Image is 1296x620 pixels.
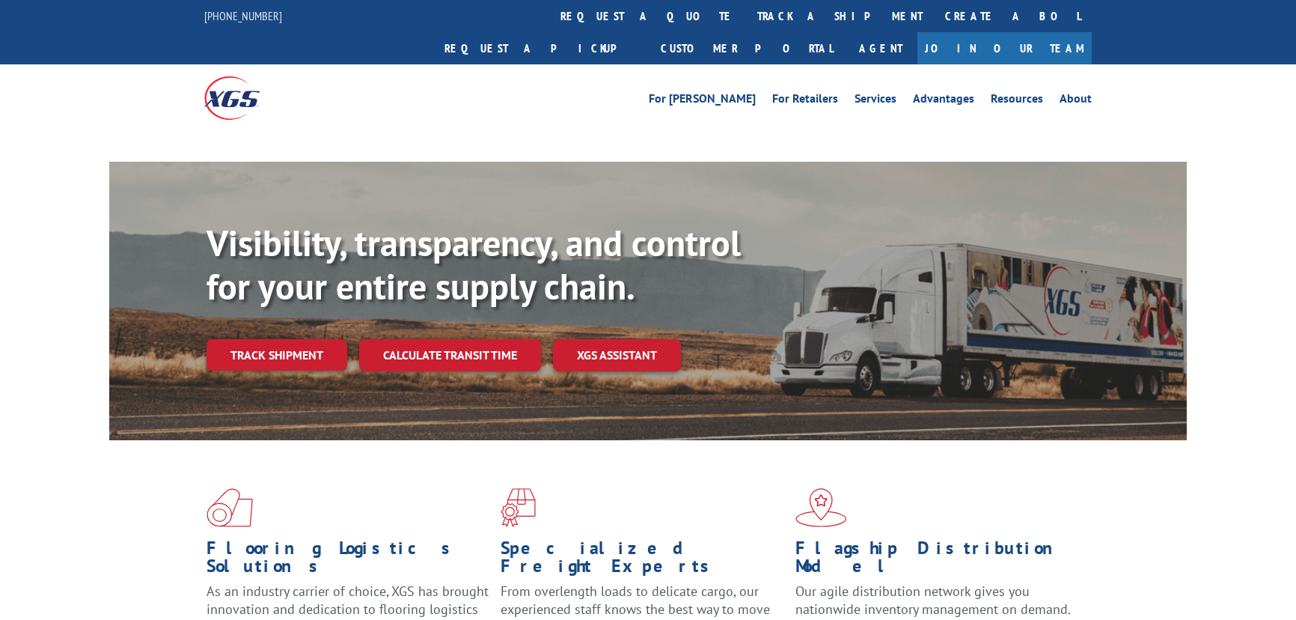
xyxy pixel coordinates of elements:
[649,93,756,109] a: For [PERSON_NAME]
[795,488,847,527] img: xgs-icon-flagship-distribution-model-red
[359,339,541,371] a: Calculate transit time
[433,32,649,64] a: Request a pickup
[207,219,741,309] b: Visibility, transparency, and control for your entire supply chain.
[772,93,838,109] a: For Retailers
[795,583,1071,618] span: Our agile distribution network gives you nationwide inventory management on demand.
[649,32,844,64] a: Customer Portal
[553,339,681,371] a: XGS ASSISTANT
[913,93,974,109] a: Advantages
[207,339,347,371] a: Track shipment
[207,488,253,527] img: xgs-icon-total-supply-chain-intelligence-red
[844,32,917,64] a: Agent
[991,93,1043,109] a: Resources
[855,93,896,109] a: Services
[204,8,282,23] a: [PHONE_NUMBER]
[917,32,1092,64] a: Join Our Team
[1060,93,1092,109] a: About
[207,539,489,583] h1: Flooring Logistics Solutions
[795,539,1078,583] h1: Flagship Distribution Model
[501,539,783,583] h1: Specialized Freight Experts
[501,488,536,527] img: xgs-icon-focused-on-flooring-red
